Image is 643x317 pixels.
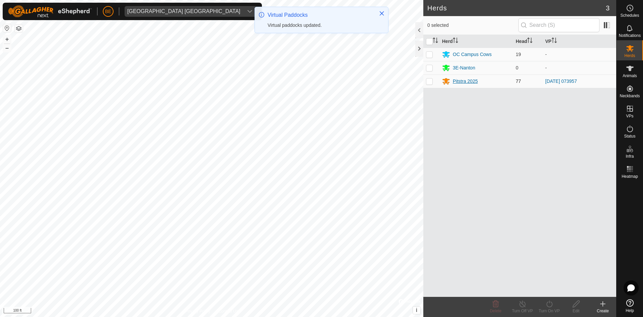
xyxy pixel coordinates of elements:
div: Create [589,308,616,314]
p-sorticon: Activate to sort [433,39,438,44]
span: Notifications [619,34,641,38]
p-sorticon: Activate to sort [453,39,458,44]
span: 19 [516,52,521,57]
div: Turn Off VP [509,308,536,314]
a: Privacy Policy [185,308,210,314]
span: Schedules [620,13,639,17]
span: BE [105,8,112,15]
span: 77 [516,78,521,84]
button: i [413,307,420,314]
a: [DATE] 073957 [545,78,577,84]
p-sorticon: Activate to sort [552,39,557,44]
div: OC Campus Cows [453,51,492,58]
span: 3 [606,3,610,13]
span: Delete [490,309,502,313]
div: Virtual paddocks updated. [268,22,372,29]
span: 0 selected [427,22,518,29]
span: Infra [626,154,634,158]
button: + [3,35,11,43]
span: Help [626,309,634,313]
span: Herds [624,54,635,58]
h2: Herds [427,4,606,12]
a: Help [617,297,643,315]
span: Olds College Alberta [125,6,243,17]
th: VP [543,35,616,48]
div: Edit [563,308,589,314]
div: Virtual Paddocks [268,11,372,19]
div: Turn On VP [536,308,563,314]
div: dropdown trigger [243,6,257,17]
input: Search (S) [518,18,599,32]
button: Map Layers [15,24,23,33]
p-sorticon: Activate to sort [527,39,532,44]
button: Reset Map [3,24,11,32]
span: Animals [623,74,637,78]
img: Gallagher Logo [8,5,92,17]
span: Heatmap [622,174,638,178]
td: - [543,48,616,61]
div: [GEOGRAPHIC_DATA] [GEOGRAPHIC_DATA] [127,9,240,14]
span: i [416,307,417,313]
a: Contact Us [218,308,238,314]
span: Neckbands [620,94,640,98]
th: Head [513,35,543,48]
button: – [3,44,11,52]
span: Status [624,134,635,138]
div: 3E-Nanton [453,64,475,71]
button: Close [377,9,386,18]
span: 0 [516,65,518,70]
td: - [543,61,616,74]
span: VPs [626,114,633,118]
div: Pitstra 2025 [453,78,478,85]
th: Herd [439,35,513,48]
